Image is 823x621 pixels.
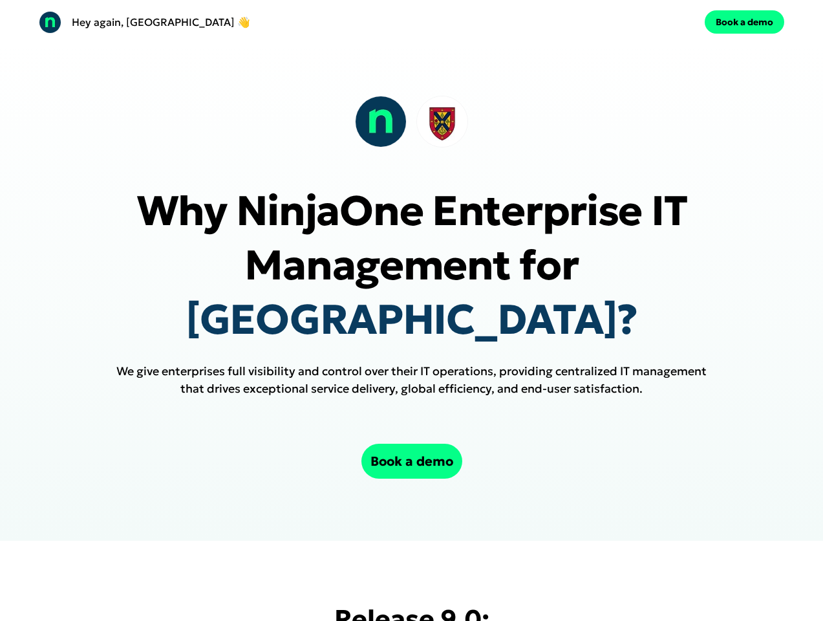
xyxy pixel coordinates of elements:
button: Book a demo [361,444,462,479]
button: Book a demo [705,10,784,34]
p: Hey again, [GEOGRAPHIC_DATA] 👋 [72,14,250,30]
span: [GEOGRAPHIC_DATA]? [186,294,637,345]
h1: We give enterprises full visibility and control over their IT operations, providing centralized I... [116,362,707,397]
p: Why NinjaOne Enterprise IT Management for [65,184,758,347]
